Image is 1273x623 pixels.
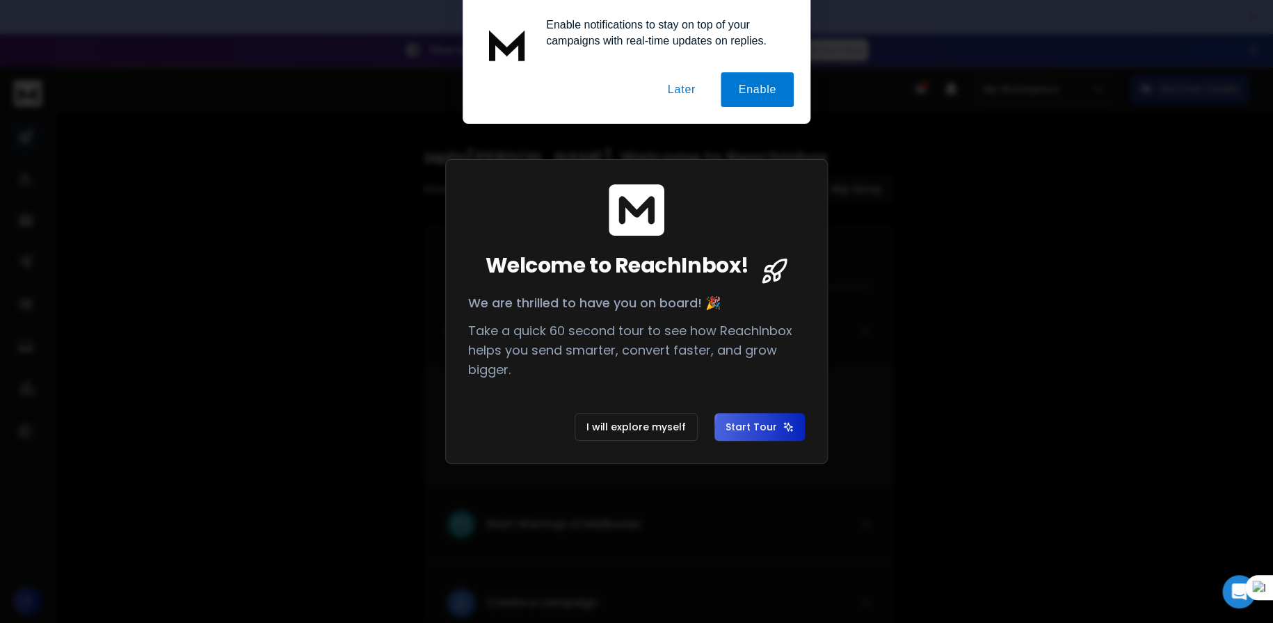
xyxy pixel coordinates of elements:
span: Welcome to ReachInbox! [485,253,748,278]
p: We are thrilled to have you on board! 🎉 [468,293,805,313]
button: I will explore myself [575,413,698,441]
button: Enable [721,72,794,107]
div: Open Intercom Messenger [1222,575,1256,608]
button: Start Tour [714,413,805,441]
p: Take a quick 60 second tour to see how ReachInbox helps you send smarter, convert faster, and gro... [468,321,805,380]
span: Start Tour [726,420,794,434]
button: Later [650,72,712,107]
div: Enable notifications to stay on top of your campaigns with real-time updates on replies. [535,17,794,49]
img: notification icon [479,17,535,72]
